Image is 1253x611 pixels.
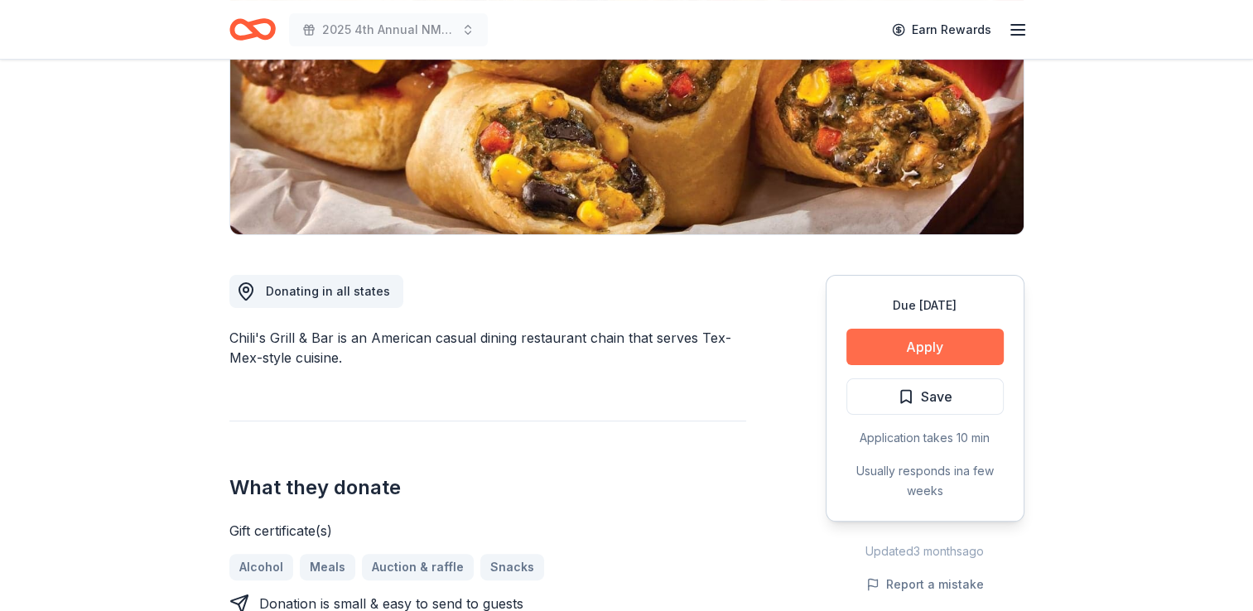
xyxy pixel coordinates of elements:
span: 2025 4th Annual NMAEYC Snowball Gala [322,20,455,40]
a: Earn Rewards [882,15,1001,45]
a: Meals [300,554,355,580]
div: Gift certificate(s) [229,521,746,541]
div: Application takes 10 min [846,428,1004,448]
a: Alcohol [229,554,293,580]
button: Report a mistake [866,575,984,594]
div: Due [DATE] [846,296,1004,315]
button: Apply [846,329,1004,365]
span: Donating in all states [266,284,390,298]
div: Chili's Grill & Bar is an American casual dining restaurant chain that serves Tex-Mex-style cuisine. [229,328,746,368]
a: Auction & raffle [362,554,474,580]
span: Save [921,386,952,407]
div: Updated 3 months ago [826,541,1024,561]
div: Usually responds in a few weeks [846,461,1004,501]
button: Save [846,378,1004,415]
a: Snacks [480,554,544,580]
a: Home [229,10,276,49]
button: 2025 4th Annual NMAEYC Snowball Gala [289,13,488,46]
h2: What they donate [229,474,746,501]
